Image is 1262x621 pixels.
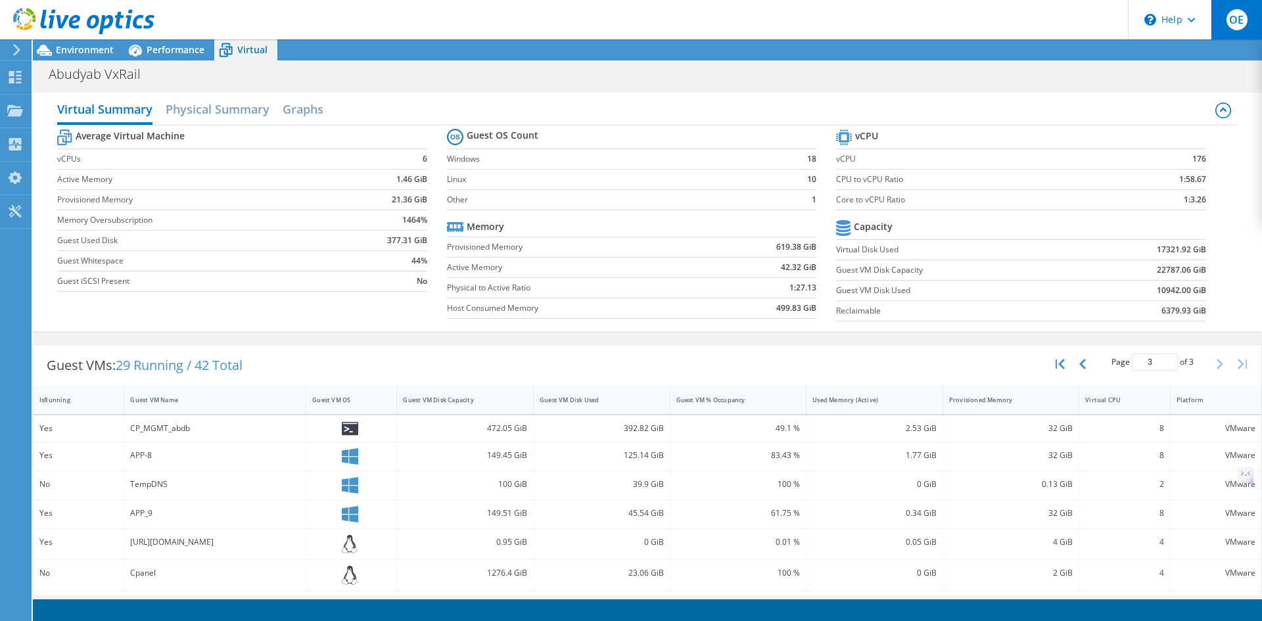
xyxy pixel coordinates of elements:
[116,356,243,374] span: 29 Running / 42 Total
[130,448,300,463] div: APP-8
[540,506,664,520] div: 45.54 GiB
[1157,264,1206,277] b: 22787.06 GiB
[403,448,527,463] div: 149.45 GiB
[312,396,375,404] div: Guest VM OS
[1085,535,1163,549] div: 4
[812,421,937,436] div: 2.53 GiB
[403,535,527,549] div: 0.95 GiB
[1085,506,1163,520] div: 8
[130,566,300,580] div: Cpanel
[676,506,801,520] div: 61.75 %
[1177,421,1255,436] div: VMware
[1085,477,1163,492] div: 2
[836,193,1109,206] label: Core to vCPU Ratio
[676,566,801,580] div: 100 %
[447,152,783,166] label: Windows
[467,220,504,233] b: Memory
[676,477,801,492] div: 100 %
[39,421,118,436] div: Yes
[540,396,648,404] div: Guest VM Disk Used
[676,421,801,436] div: 49.1 %
[467,129,538,142] b: Guest OS Count
[130,477,300,492] div: TempDNS
[807,173,816,186] b: 10
[1177,566,1255,580] div: VMware
[812,535,937,549] div: 0.05 GiB
[676,535,801,549] div: 0.01 %
[836,304,1078,317] label: Reclaimable
[1111,354,1194,371] span: Page of
[411,254,427,267] b: 44%
[403,506,527,520] div: 149.51 GiB
[387,234,427,247] b: 377.31 GiB
[57,234,339,247] label: Guest Used Disk
[1184,193,1206,206] b: 1:3.26
[392,193,427,206] b: 21.36 GiB
[403,477,527,492] div: 100 GiB
[43,67,161,81] h1: Abudyab VxRail
[1085,396,1148,404] div: Virtual CPU
[836,243,1078,256] label: Virtual Disk Used
[1177,396,1240,404] div: Platform
[1144,14,1156,26] svg: \n
[812,477,937,492] div: 0 GiB
[812,506,937,520] div: 0.34 GiB
[949,566,1073,580] div: 2 GiB
[1177,477,1255,492] div: VMware
[1177,535,1255,549] div: VMware
[949,396,1058,404] div: Provisioned Memory
[130,396,284,404] div: Guest VM Name
[836,284,1078,297] label: Guest VM Disk Used
[403,421,527,436] div: 472.05 GiB
[39,506,118,520] div: Yes
[781,261,816,274] b: 42.32 GiB
[39,566,118,580] div: No
[56,43,114,56] span: Environment
[447,173,783,186] label: Linux
[540,448,664,463] div: 125.14 GiB
[836,152,1109,166] label: vCPU
[1192,152,1206,166] b: 176
[540,421,664,436] div: 392.82 GiB
[812,193,816,206] b: 1
[130,535,300,549] div: [URL][DOMAIN_NAME]
[1161,304,1206,317] b: 6379.93 GiB
[76,129,185,143] b: Average Virtual Machine
[949,421,1073,436] div: 32 GiB
[1177,506,1255,520] div: VMware
[540,566,664,580] div: 23.06 GiB
[1157,284,1206,297] b: 10942.00 GiB
[166,96,269,122] h2: Physical Summary
[403,396,511,404] div: Guest VM Disk Capacity
[1085,448,1163,463] div: 8
[57,96,152,125] h2: Virtual Summary
[423,152,427,166] b: 6
[403,566,527,580] div: 1276.4 GiB
[836,264,1078,277] label: Guest VM Disk Capacity
[34,345,256,386] div: Guest VMs:
[540,535,664,549] div: 0 GiB
[807,152,816,166] b: 18
[949,448,1073,463] div: 32 GiB
[1085,421,1163,436] div: 8
[776,241,816,254] b: 619.38 GiB
[447,302,709,315] label: Host Consumed Memory
[237,43,268,56] span: Virtual
[812,566,937,580] div: 0 GiB
[789,281,816,294] b: 1:27.13
[39,477,118,492] div: No
[57,254,339,267] label: Guest Whitespace
[402,214,427,227] b: 1464%
[130,506,300,520] div: APP_9
[447,193,783,206] label: Other
[57,173,339,186] label: Active Memory
[1132,354,1178,371] input: jump to page
[676,396,785,404] div: Guest VM % Occupancy
[676,448,801,463] div: 83.43 %
[283,96,323,122] h2: Graphs
[39,448,118,463] div: Yes
[57,193,339,206] label: Provisioned Memory
[1177,448,1255,463] div: VMware
[1157,243,1206,256] b: 17321.92 GiB
[57,275,339,288] label: Guest iSCSI Present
